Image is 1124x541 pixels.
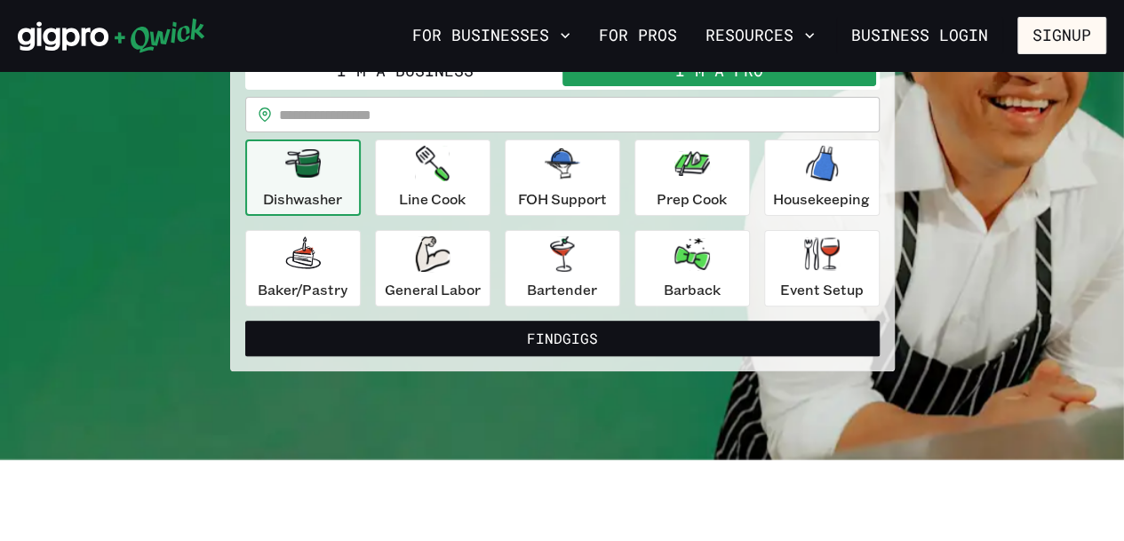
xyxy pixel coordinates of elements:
[245,230,361,306] button: Baker/Pastry
[634,139,750,216] button: Prep Cook
[764,139,880,216] button: Housekeeping
[764,230,880,306] button: Event Setup
[505,230,620,306] button: Bartender
[527,279,597,300] p: Bartender
[698,20,822,51] button: Resources
[258,279,347,300] p: Baker/Pastry
[245,139,361,216] button: Dishwasher
[1017,17,1106,54] button: Signup
[773,188,870,210] p: Housekeeping
[375,230,490,306] button: General Labor
[664,279,721,300] p: Barback
[263,188,342,210] p: Dishwasher
[385,279,481,300] p: General Labor
[780,279,864,300] p: Event Setup
[405,20,578,51] button: For Businesses
[399,188,466,210] p: Line Cook
[505,139,620,216] button: FOH Support
[836,17,1003,54] a: Business Login
[375,139,490,216] button: Line Cook
[592,20,684,51] a: For Pros
[518,188,607,210] p: FOH Support
[634,230,750,306] button: Barback
[657,188,727,210] p: Prep Cook
[245,321,880,356] button: FindGigs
